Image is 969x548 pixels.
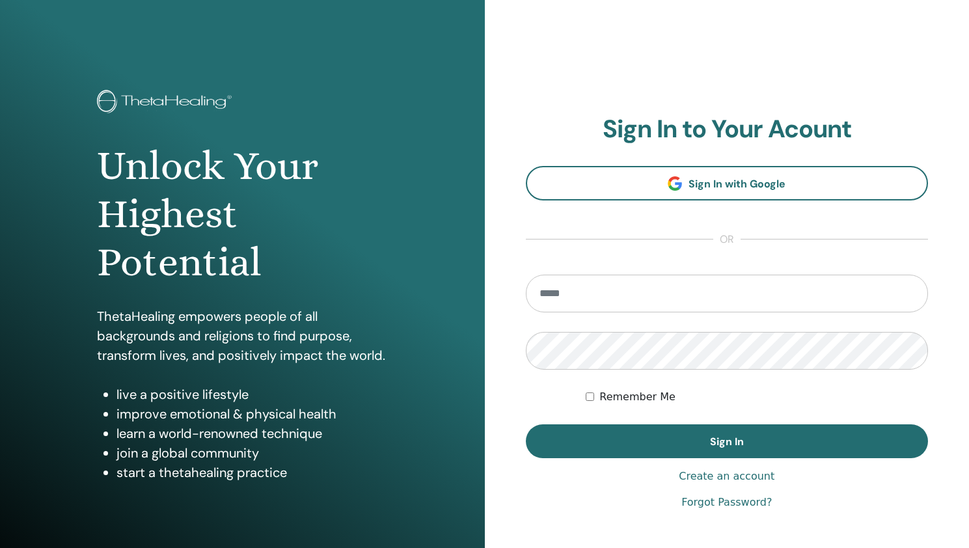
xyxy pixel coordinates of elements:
[97,307,387,365] p: ThetaHealing empowers people of all backgrounds and religions to find purpose, transform lives, a...
[689,177,785,191] span: Sign In with Google
[586,389,928,405] div: Keep me authenticated indefinitely or until I manually logout
[713,232,741,247] span: or
[116,463,387,482] li: start a thetahealing practice
[710,435,744,448] span: Sign In
[116,385,387,404] li: live a positive lifestyle
[116,404,387,424] li: improve emotional & physical health
[526,424,929,458] button: Sign In
[116,424,387,443] li: learn a world-renowned technique
[97,142,387,287] h1: Unlock Your Highest Potential
[526,115,929,144] h2: Sign In to Your Acount
[116,443,387,463] li: join a global community
[599,389,676,405] label: Remember Me
[681,495,772,510] a: Forgot Password?
[526,166,929,200] a: Sign In with Google
[679,469,774,484] a: Create an account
